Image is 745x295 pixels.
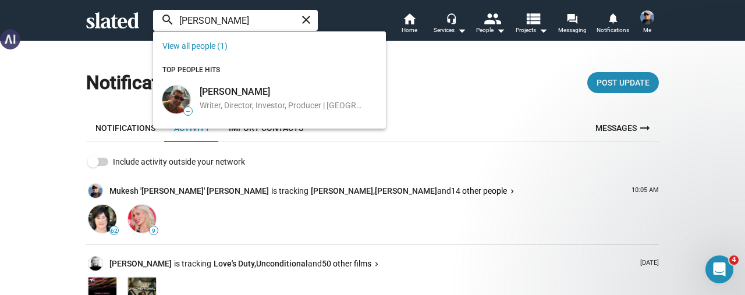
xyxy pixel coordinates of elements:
[587,72,659,93] button: Post Update
[214,259,256,268] span: Love's Duty,
[308,259,322,268] span: and
[375,186,437,197] a: [PERSON_NAME]
[508,186,516,197] mat-icon: keyboard_arrow_right
[311,186,375,196] span: [PERSON_NAME],
[113,155,245,169] span: Include activity outside your network
[299,13,313,27] mat-icon: close
[552,12,593,37] a: Messaging
[256,259,308,268] span: Unconditional
[110,228,118,234] span: 62
[162,41,228,51] a: View all people (1)
[88,205,116,233] img: Christine Vachon
[566,13,577,24] mat-icon: forum
[86,70,311,95] h1: Notifications & Networking
[88,257,102,271] img: Shelly Bancroft
[86,114,165,142] a: Notifications
[372,259,381,270] mat-icon: keyboard_arrow_right
[322,258,379,269] button: 50 other films
[109,258,174,269] a: [PERSON_NAME]
[311,186,375,197] a: [PERSON_NAME],
[633,8,661,38] button: Mukesh 'Divyang' ParikhMe
[174,258,214,269] span: is tracking
[434,23,466,37] div: Services
[593,12,633,37] a: Notifications
[402,12,416,26] mat-icon: home
[150,228,158,234] span: 9
[476,23,505,37] div: People
[636,259,659,268] p: [DATE]
[375,186,437,196] span: [PERSON_NAME]
[607,12,618,23] mat-icon: notifications
[484,10,501,27] mat-icon: people
[437,186,451,196] span: and
[271,186,311,197] span: is tracking
[627,186,659,195] p: 10:05 AM
[153,61,386,80] div: TOP PEOPLE HITS
[184,108,192,115] span: —
[200,86,363,98] div: [PERSON_NAME]
[88,184,102,198] img: Mukesh 'Divyang' Parikh
[705,255,733,283] iframe: Intercom live chat
[558,23,587,37] span: Messaging
[470,12,511,37] button: People
[516,23,548,37] span: Projects
[402,23,417,37] span: Home
[643,23,651,37] span: Me
[588,114,659,142] a: Messages
[638,121,652,135] mat-icon: arrow_right_alt
[455,23,469,37] mat-icon: arrow_drop_down
[524,10,541,27] mat-icon: view_list
[389,12,430,37] a: Home
[200,100,363,112] div: Writer, Director, Investor, Producer | [GEOGRAPHIC_DATA], [GEOGRAPHIC_DATA], [GEOGRAPHIC_DATA]
[256,258,308,269] a: Unconditional
[109,186,271,197] a: Mukesh '[PERSON_NAME]' [PERSON_NAME]
[511,12,552,37] button: Projects
[536,23,550,37] mat-icon: arrow_drop_down
[597,72,650,93] span: Post Update
[162,86,190,113] img: Dennis H...
[451,186,515,197] button: 14 other people
[153,10,318,31] input: Search people and projects
[597,23,629,37] span: Notifications
[214,258,256,269] a: Love's Duty,
[128,205,156,233] img: Ludmila Dayer
[494,23,508,37] mat-icon: arrow_drop_down
[430,12,470,37] button: Services
[640,10,654,24] img: Mukesh 'Divyang' Parikh
[729,255,739,265] span: 4
[446,13,456,23] mat-icon: headset_mic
